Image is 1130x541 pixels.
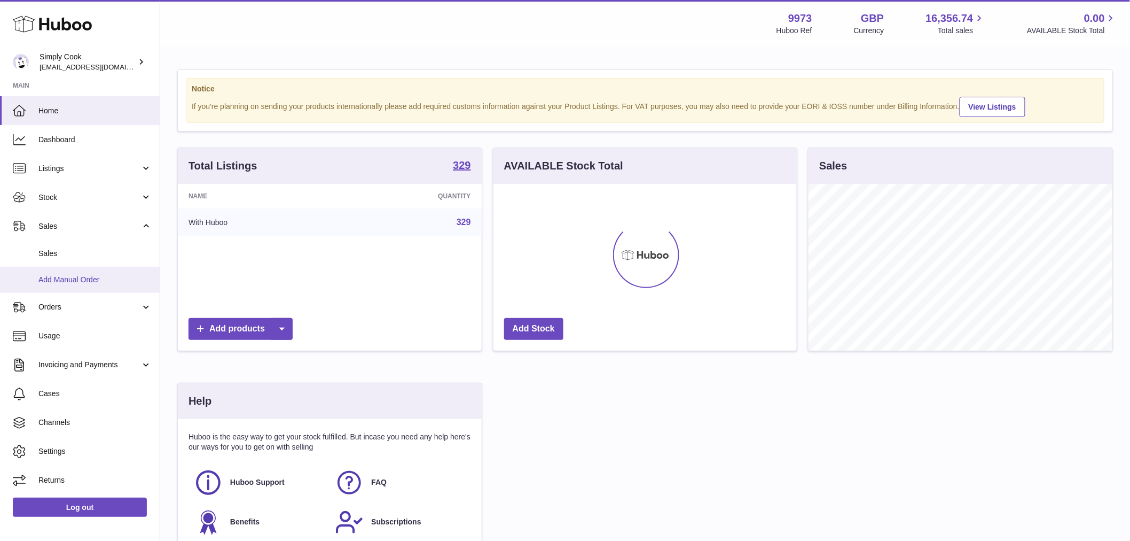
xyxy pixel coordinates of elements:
th: Name [178,184,338,208]
a: 16,356.74 Total sales [925,11,985,36]
strong: 329 [453,160,470,171]
span: 16,356.74 [925,11,973,26]
a: Add Stock [504,318,563,340]
span: AVAILABLE Stock Total [1027,26,1117,36]
span: Subscriptions [371,517,421,527]
span: Add Manual Order [38,275,152,285]
span: Stock [38,192,140,203]
span: Sales [38,221,140,231]
a: Huboo Support [194,468,324,497]
span: Listings [38,164,140,174]
a: FAQ [335,468,465,497]
a: Log out [13,498,147,517]
strong: Notice [192,84,1098,94]
span: Orders [38,302,140,312]
span: Invoicing and Payments [38,360,140,370]
div: Simply Cook [40,52,136,72]
span: Settings [38,446,152,457]
span: Benefits [230,517,260,527]
span: Channels [38,418,152,428]
span: Total sales [938,26,985,36]
h3: Help [189,394,211,408]
h3: AVAILABLE Stock Total [504,159,623,173]
span: FAQ [371,477,387,488]
h3: Sales [819,159,847,173]
span: Returns [38,475,152,485]
p: Huboo is the easy way to get your stock fulfilled. But incase you need any help here's our ways f... [189,432,471,452]
span: Dashboard [38,135,152,145]
div: Currency [854,26,884,36]
a: 329 [457,218,471,227]
a: View Listings [960,97,1025,117]
strong: 9973 [788,11,812,26]
td: With Huboo [178,208,338,236]
h3: Total Listings [189,159,257,173]
a: 329 [453,160,470,173]
span: Cases [38,389,152,399]
span: [EMAIL_ADDRESS][DOMAIN_NAME] [40,63,157,71]
a: 0.00 AVAILABLE Stock Total [1027,11,1117,36]
a: Subscriptions [335,508,465,537]
div: If you're planning on sending your products internationally please add required customs informati... [192,95,1098,117]
span: Home [38,106,152,116]
a: Add products [189,318,293,340]
span: Huboo Support [230,477,285,488]
div: Huboo Ref [776,26,812,36]
span: Sales [38,249,152,259]
span: Usage [38,331,152,341]
a: Benefits [194,508,324,537]
strong: GBP [861,11,884,26]
span: 0.00 [1084,11,1105,26]
th: Quantity [338,184,482,208]
img: internalAdmin-9973@internal.huboo.com [13,54,29,70]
